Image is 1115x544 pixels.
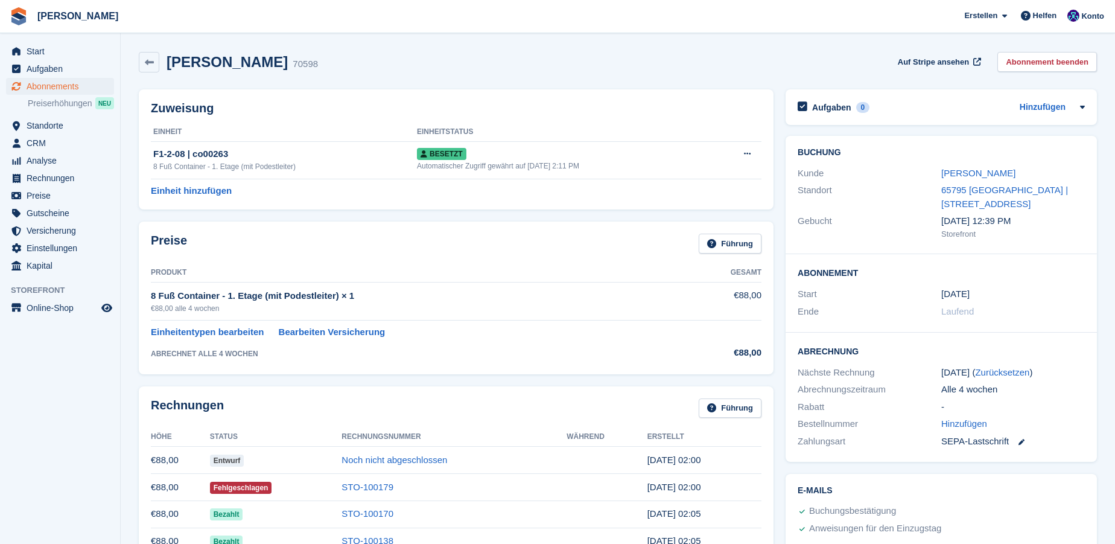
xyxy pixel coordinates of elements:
[153,147,417,161] div: F1-2-08 | co00263
[341,508,393,519] a: STO-100170
[210,482,272,494] span: Fehlgeschlagen
[567,427,647,447] th: Während
[6,299,114,316] a: Speisekarte
[798,486,1085,496] h2: E-Mails
[6,205,114,222] a: menu
[798,435,941,449] div: Zahlungsart
[151,123,417,142] th: Einheit
[151,501,210,528] td: €88,00
[95,97,114,109] div: NEU
[341,455,447,465] a: Noch nicht abgeschlossen
[809,522,941,536] div: Anweisungen für den Einzugstag
[151,427,210,447] th: Höhe
[6,257,114,274] a: menu
[6,222,114,239] a: menu
[151,303,690,314] div: €88,00 alle 4 wochen
[151,234,187,254] h2: Preise
[341,427,567,447] th: Rechnungsnummer
[6,60,114,77] a: menu
[151,184,232,198] a: Einheit hinzufügen
[1081,10,1104,22] span: Konto
[699,398,761,418] a: Führung
[27,43,99,60] span: Start
[941,168,1015,178] a: [PERSON_NAME]
[798,417,941,431] div: Bestellnummer
[798,266,1085,278] h2: Abonnement
[341,482,393,492] a: STO-100179
[798,305,941,319] div: Ende
[690,263,761,283] th: Gesamt
[798,214,941,240] div: Gebucht
[1033,10,1057,22] span: Helfen
[941,417,987,431] a: Hinzufügen
[28,97,114,110] a: Preiserhöhungen NEU
[27,117,99,134] span: Standorte
[6,152,114,169] a: menu
[27,135,99,152] span: CRM
[6,240,114,257] a: menu
[279,325,386,339] a: Bearbeiten Versicherung
[941,435,1085,449] div: SEPA-Lastschrift
[812,102,851,113] h2: Aufgaben
[417,148,466,160] span: Besetzt
[941,228,1085,240] div: Storefront
[27,60,99,77] span: Aufgaben
[1020,101,1066,115] a: Hinzufügen
[798,345,1085,357] h2: Abrechnung
[151,289,690,303] div: 8 Fuß Container - 1. Etage (mit Podestleiter) × 1
[964,10,997,22] span: Erstellen
[33,6,123,26] a: [PERSON_NAME]
[151,348,690,359] div: ABRECHNET ALLE 4 WOCHEN
[893,52,983,72] a: Auf Stripe ansehen
[690,282,761,320] td: €88,00
[210,508,243,520] span: Bezahlt
[941,306,974,316] span: Laufend
[6,117,114,134] a: menu
[27,152,99,169] span: Analyse
[210,455,244,467] span: Entwurf
[856,102,870,113] div: 0
[151,325,264,339] a: Einheitentypen bearbeiten
[941,400,1085,414] div: -
[6,78,114,95] a: menu
[417,123,715,142] th: Einheitstatus
[27,240,99,257] span: Einstellungen
[6,43,114,60] a: menu
[798,184,941,211] div: Standort
[293,57,318,71] div: 70598
[151,474,210,501] td: €88,00
[27,205,99,222] span: Gutscheine
[27,299,99,316] span: Online-Shop
[210,427,342,447] th: Status
[27,187,99,204] span: Preise
[941,383,1085,397] div: Alle 4 wochen
[647,482,701,492] time: 2025-07-18 00:00:20 UTC
[10,7,28,25] img: stora-icon-8386f47178a22dfd0bd8f6a31ec36ba5ce8667c1dd55bd0f319d3a0aa187defe.svg
[798,366,941,380] div: Nächste Rechnung
[6,170,114,187] a: menu
[27,78,99,95] span: Abonnements
[798,167,941,181] div: Kunde
[27,222,99,239] span: Versicherung
[153,161,417,172] div: 8 Fuß Container - 1. Etage (mit Podestleiter)
[975,367,1029,377] a: Zurücksetzen
[1067,10,1079,22] img: Thomas Lerch
[6,135,114,152] a: menu
[798,400,941,414] div: Rabatt
[151,263,690,283] th: Produkt
[798,383,941,397] div: Abrechnungszeitraum
[27,170,99,187] span: Rechnungen
[798,287,941,301] div: Start
[27,257,99,274] span: Kapital
[151,447,210,474] td: €88,00
[798,148,1085,158] h2: Buchung
[151,398,224,418] h2: Rechnungen
[898,56,969,68] span: Auf Stripe ansehen
[647,455,701,465] time: 2025-08-15 00:00:35 UTC
[997,52,1097,72] a: Abonnement beenden
[941,185,1068,209] a: 65795 [GEOGRAPHIC_DATA] | [STREET_ADDRESS]
[6,187,114,204] a: menu
[167,54,288,70] h2: [PERSON_NAME]
[11,284,120,296] span: Storefront
[941,366,1085,380] div: [DATE] ( )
